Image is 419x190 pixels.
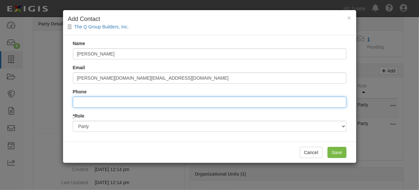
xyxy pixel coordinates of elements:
span: × [347,14,351,22]
label: Name [73,40,85,47]
label: Phone [73,88,87,95]
abbr: required [73,113,74,119]
h4: Add Contact [68,15,351,24]
label: Role [73,113,85,119]
button: Close [347,14,351,21]
label: Email [73,64,85,71]
button: Cancel [300,147,323,158]
a: The Q Group Builders, Inc. [74,24,129,29]
input: Save [328,147,346,158]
